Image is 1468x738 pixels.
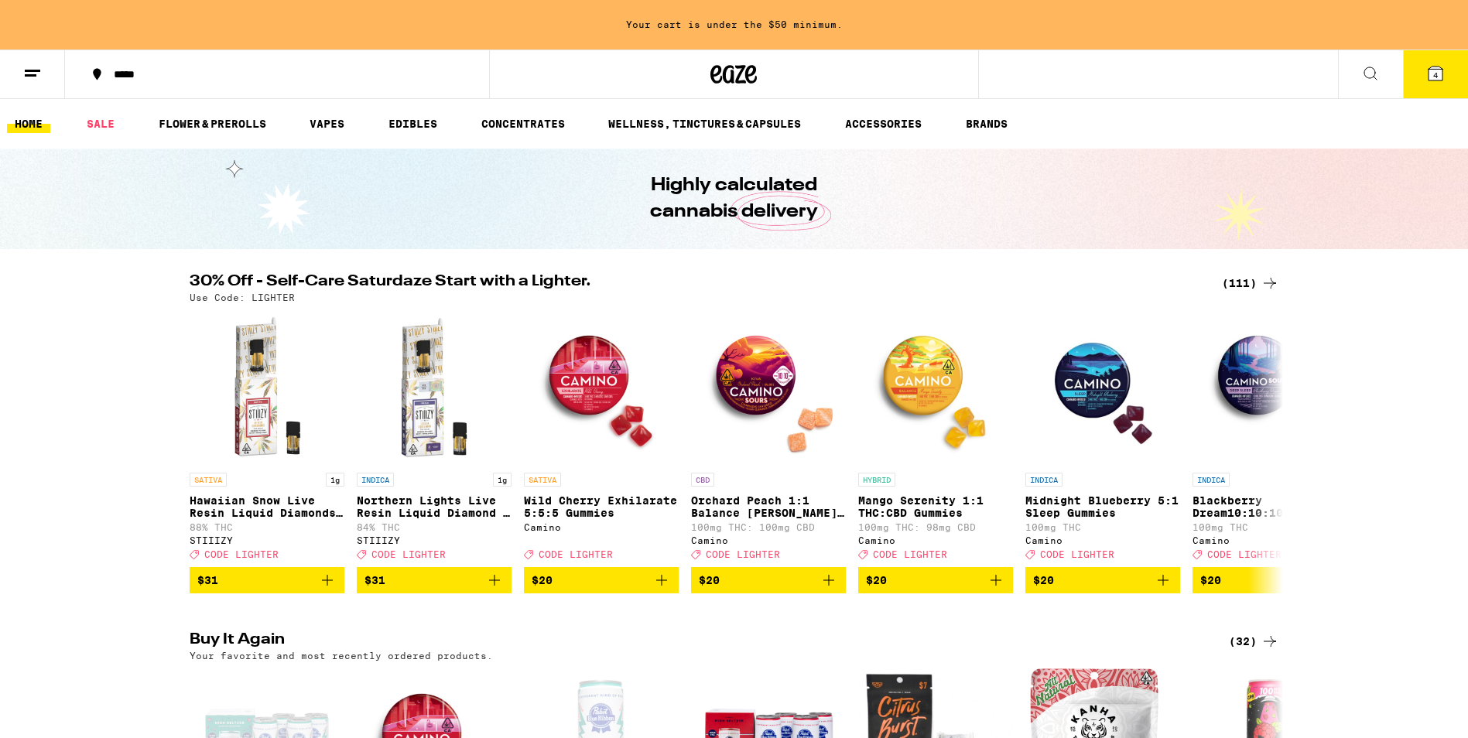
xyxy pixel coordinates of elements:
button: Add to bag [357,567,512,593]
p: Orchard Peach 1:1 Balance [PERSON_NAME] Gummies [691,494,846,519]
p: INDICA [1193,473,1230,487]
span: CODE LIGHTER [1207,549,1282,559]
img: Camino - Mango Serenity 1:1 THC:CBD Gummies [858,310,1013,465]
div: Camino [691,535,846,545]
span: $20 [1033,574,1054,586]
a: FLOWER & PREROLLS [151,114,274,133]
button: 4 [1403,50,1468,98]
span: $31 [197,574,218,586]
p: Wild Cherry Exhilarate 5:5:5 Gummies [524,494,679,519]
p: 100mg THC: 100mg CBD [691,522,846,532]
p: 88% THC [190,522,344,532]
div: STIIIZY [357,535,512,545]
p: Northern Lights Live Resin Liquid Diamond - 1g [357,494,512,519]
span: CODE LIGHTER [1040,549,1114,559]
button: Add to bag [1025,567,1180,593]
p: 100mg THC [1193,522,1347,532]
p: 100mg THC: 98mg CBD [858,522,1013,532]
img: Camino - Blackberry Dream10:10:10 Deep Sleep Gummies [1193,310,1347,465]
span: $31 [364,574,385,586]
iframe: Opens a widget where you can find more information [1369,692,1453,730]
p: 84% THC [357,522,512,532]
span: CODE LIGHTER [371,549,446,559]
p: INDICA [1025,473,1063,487]
div: Camino [1025,535,1180,545]
span: $20 [1200,574,1221,586]
span: CODE LIGHTER [539,549,613,559]
img: Camino - Midnight Blueberry 5:1 Sleep Gummies [1025,310,1180,465]
button: Add to bag [524,567,679,593]
div: STIIIZY [190,535,344,545]
p: Midnight Blueberry 5:1 Sleep Gummies [1025,494,1180,519]
div: Camino [1193,535,1347,545]
span: CODE LIGHTER [204,549,279,559]
div: Camino [858,535,1013,545]
p: INDICA [357,473,394,487]
a: Open page for Hawaiian Snow Live Resin Liquid Diamonds - 1g from STIIIZY [190,310,344,567]
p: Hawaiian Snow Live Resin Liquid Diamonds - 1g [190,494,344,519]
div: Camino [524,522,679,532]
p: Your favorite and most recently ordered products. [190,651,493,661]
span: 4 [1433,70,1438,80]
a: ACCESSORIES [837,114,929,133]
p: Use Code: LIGHTER [190,292,295,302]
img: STIIIZY - Northern Lights Live Resin Liquid Diamond - 1g [357,310,512,465]
a: (32) [1229,632,1279,651]
img: Camino - Orchard Peach 1:1 Balance Sours Gummies [691,310,846,465]
p: 1g [493,473,512,487]
a: SALE [79,114,122,133]
button: Add to bag [1193,567,1347,593]
a: WELLNESS, TINCTURES & CAPSULES [601,114,809,133]
a: Open page for Wild Cherry Exhilarate 5:5:5 Gummies from Camino [524,310,679,567]
p: 100mg THC [1025,522,1180,532]
a: Open page for Mango Serenity 1:1 THC:CBD Gummies from Camino [858,310,1013,567]
a: Open page for Northern Lights Live Resin Liquid Diamond - 1g from STIIIZY [357,310,512,567]
p: 1g [326,473,344,487]
a: VAPES [302,114,352,133]
button: BRANDS [958,114,1015,133]
p: SATIVA [524,473,561,487]
a: EDIBLES [381,114,445,133]
p: HYBRID [858,473,895,487]
p: CBD [691,473,714,487]
span: $20 [699,574,720,586]
span: CODE LIGHTER [706,549,780,559]
button: Add to bag [691,567,846,593]
img: STIIIZY - Hawaiian Snow Live Resin Liquid Diamonds - 1g [190,310,344,465]
a: Open page for Orchard Peach 1:1 Balance Sours Gummies from Camino [691,310,846,567]
span: $20 [532,574,553,586]
p: SATIVA [190,473,227,487]
button: Add to bag [190,567,344,593]
button: Add to bag [858,567,1013,593]
h1: Highly calculated cannabis delivery [607,173,862,225]
p: Mango Serenity 1:1 THC:CBD Gummies [858,494,1013,519]
a: Open page for Blackberry Dream10:10:10 Deep Sleep Gummies from Camino [1193,310,1347,567]
span: CODE LIGHTER [873,549,947,559]
a: CONCENTRATES [474,114,573,133]
a: HOME [7,114,50,133]
a: (111) [1222,274,1279,292]
img: Camino - Wild Cherry Exhilarate 5:5:5 Gummies [524,310,679,465]
a: Open page for Midnight Blueberry 5:1 Sleep Gummies from Camino [1025,310,1180,567]
span: $20 [866,574,887,586]
h2: Buy It Again [190,632,1203,651]
p: Blackberry Dream10:10:10 Deep Sleep Gummies [1193,494,1347,519]
h2: 30% Off - Self-Care Saturdaze Start with a Lighter. [190,274,1203,292]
